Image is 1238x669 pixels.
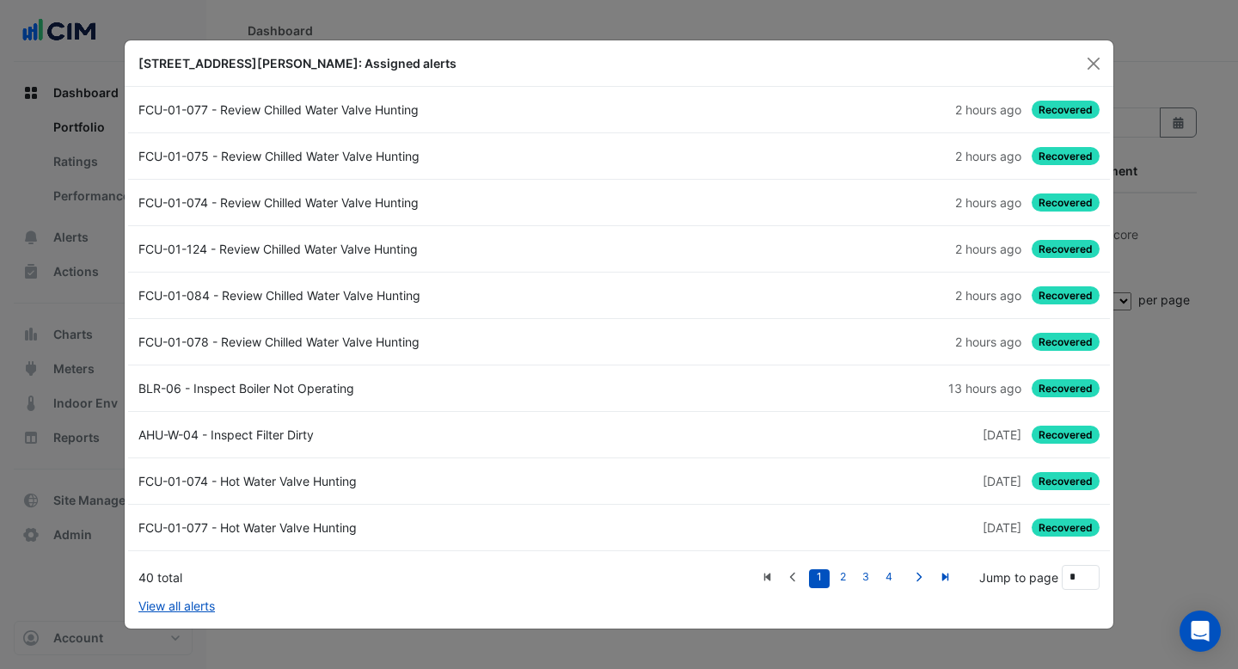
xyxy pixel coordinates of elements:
[1032,147,1100,165] span: Recovered
[1032,101,1100,119] span: Recovered
[955,102,1021,117] span: Fri 05-Sep-2025 07:15 CEST
[128,426,619,444] div: AHU-W-04 - Inspect Filter Dirty
[955,288,1021,303] span: Fri 05-Sep-2025 07:15 CEST
[983,474,1021,488] span: Tue 02-Sep-2025 12:17 CEST
[948,381,1021,396] span: Thu 04-Sep-2025 19:45 CEST
[979,568,1058,586] label: Jump to page
[1032,286,1100,304] span: Recovered
[128,101,619,119] div: FCU-01-077 - Review Chilled Water Valve Hunting
[855,569,876,588] a: 3
[1081,51,1106,77] button: Close
[879,569,899,588] a: 4
[128,193,619,212] div: FCU-01-074 - Review Chilled Water Valve Hunting
[128,379,619,397] div: BLR-06 - Inspect Boiler Not Operating
[128,286,619,304] div: FCU-01-084 - Review Chilled Water Valve Hunting
[1032,193,1100,212] span: Recovered
[932,566,959,588] a: Last
[955,149,1021,163] span: Fri 05-Sep-2025 07:15 CEST
[128,240,619,258] div: FCU-01-124 - Review Chilled Water Valve Hunting
[955,242,1021,256] span: Fri 05-Sep-2025 07:15 CEST
[128,147,619,165] div: FCU-01-075 - Review Chilled Water Valve Hunting
[128,519,619,537] div: FCU-01-077 - Hot Water Valve Hunting
[1032,472,1100,490] span: Recovered
[905,566,932,588] a: Next
[832,569,853,588] a: 2
[955,195,1021,210] span: Fri 05-Sep-2025 07:15 CEST
[1032,240,1100,258] span: Recovered
[983,427,1021,442] span: Wed 03-Sep-2025 08:15 CEST
[1032,426,1100,444] span: Recovered
[138,597,215,615] a: View all alerts
[128,472,619,490] div: FCU-01-074 - Hot Water Valve Hunting
[1180,611,1221,652] div: Open Intercom Messenger
[809,569,830,588] a: 1
[138,568,754,586] div: 40 total
[1032,333,1100,351] span: Recovered
[1032,379,1100,397] span: Recovered
[1032,519,1100,537] span: Recovered
[955,334,1021,349] span: Fri 05-Sep-2025 07:15 CEST
[983,520,1021,535] span: Tue 02-Sep-2025 12:17 CEST
[128,333,619,351] div: FCU-01-078 - Review Chilled Water Valve Hunting
[138,56,457,71] b: [STREET_ADDRESS][PERSON_NAME]: Assigned alerts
